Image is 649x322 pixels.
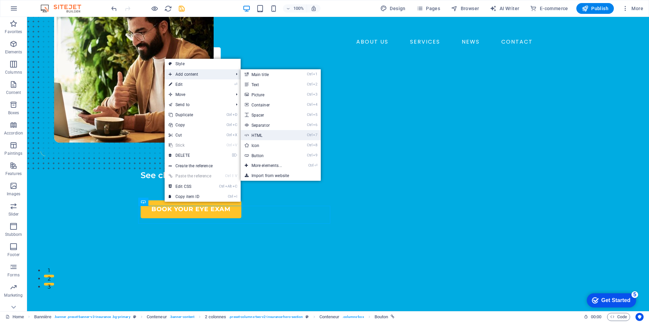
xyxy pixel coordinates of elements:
button: reload [164,4,172,13]
span: Cliquez pour sélectionner. Double-cliquez pour modifier. [375,313,388,321]
font: Import from website [251,173,289,178]
font: Move [175,92,186,97]
font: Picture [251,93,265,97]
font: D [235,113,237,117]
font: 8 [315,143,317,147]
font: Columns [5,70,22,75]
i: Refresh the page [164,5,172,13]
font: V [235,174,237,178]
font: Boxes [8,110,19,115]
a: Create the reference [165,161,241,171]
a: Ctrl7HTML [241,130,295,140]
font: Home [13,314,24,319]
font: Code [617,314,627,319]
font: Paste the reference [175,174,211,178]
font: Stubborn [5,232,22,237]
font: Ctrl [307,153,312,157]
font: AI Writer [500,6,520,11]
font: ⏎ [314,163,317,168]
button: Code [607,313,630,321]
font: Features [5,171,22,176]
font: V [235,143,237,147]
span: Cliquez pour sélectionner. Double-cliquez pour modifier. [34,313,52,321]
a: Send to [165,100,231,110]
font: 2 [21,258,24,265]
font: Edit [175,82,183,87]
font: ⌦ [232,153,237,157]
font: E-commerce [540,6,568,11]
font: Separator [251,123,270,128]
a: ⌦DELETE [165,150,215,160]
i: Cet élément est une présélection personnalisable. [306,315,309,319]
font: Add content [175,72,198,77]
div: Get Started 5 items remaining, 0% complete [5,3,55,18]
font: Ctrl [226,133,232,137]
span: Cliquez pour sélectionner. Double-cliquez pour modifier. [147,313,167,321]
font: DELETE [175,153,190,158]
font: Ctrl [308,163,314,168]
font: Footer [7,252,20,257]
button: Pages [414,3,443,14]
nav: breadcrumb [34,313,395,321]
font: Content [6,90,21,95]
font: Ctrl [226,123,232,127]
a: CtrlVStick [165,140,215,150]
font: Images [7,192,21,196]
font: Text [251,82,259,87]
font: Accordion [4,131,23,135]
font: Ctrl [307,82,312,86]
font: I [236,194,237,199]
font: 7 [315,133,317,137]
i: Save (Ctrl+S) [178,5,186,13]
font: Send to [175,102,190,107]
font: 3 [21,267,24,273]
font: Ctrl [307,143,312,147]
span: Cliquez pour sélectionner. Double-cliquez pour modifier. [205,313,226,321]
button: save [177,4,186,13]
font: Paintings [4,151,22,156]
button: Click here to exit Preview mode and continue editing. [150,4,159,13]
a: Ctrl1Main title [241,69,295,79]
font: Slider [8,212,19,217]
font: ⏎ [234,82,237,86]
font: ⇧ [231,174,234,178]
span: . banner .preset-banner-v3-insurance .bg-primary [54,313,130,321]
a: Ctrl6Separator [241,120,295,130]
span: Cliquez pour sélectionner. Double-cliquez pour modifier. [319,313,340,321]
font: Alt [227,184,232,189]
font: Main title [251,72,269,77]
font: Ctrl [307,92,312,97]
button: undo [110,4,118,13]
a: CtrlAltCEdit CSS [165,181,215,192]
font: 5 [52,2,55,7]
font: Ctrl [307,102,312,107]
a: Style [165,59,241,69]
font: Marketing [4,293,23,298]
font: C [235,184,237,189]
font: Ctrl [226,143,232,147]
font: Create the reference [175,164,213,168]
font: Favorites [5,29,22,34]
font: More elements... [251,163,282,168]
i: Cet élément a un lien. [391,315,394,319]
font: Get Started [20,7,49,13]
a: CtrlCCopy [165,120,215,130]
font: Duplicate [175,113,193,117]
font: 1 [315,72,317,76]
font: Ctrl [307,133,312,137]
font: Ctrl [225,174,231,178]
font: Icon [251,143,260,148]
span: . columns-box [342,313,364,321]
a: CtrlDDuplicate [165,110,215,120]
font: Edit CSS [175,184,191,189]
a: Import from website [241,171,321,181]
a: CtrlICopy item ID [165,192,215,202]
font: Elements [5,50,22,54]
i: Annuler : Modifier le bouton (Ctrl+Z) [110,5,118,13]
a: Ctrl4Container [241,100,295,110]
span: . banner-content [170,313,194,321]
font: 4 [315,102,317,107]
font: X [235,133,237,137]
font: 2 [315,82,317,86]
font: 00:00 [591,314,601,319]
